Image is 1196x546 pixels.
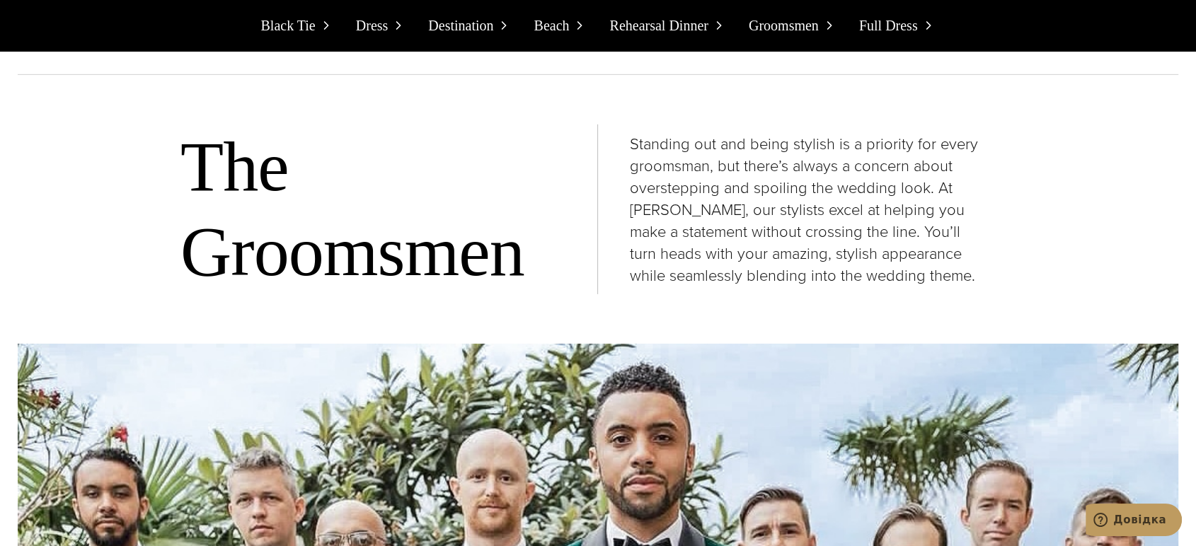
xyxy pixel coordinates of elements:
span: Groomsmen [749,14,819,37]
span: Rehearsal Dinner [609,14,708,37]
span: Dress [356,14,389,37]
span: Full Dress [859,14,918,37]
iframe: Відкрити віджет, в якому ви зможете звернутися до одного з наших агентів [1086,504,1182,539]
span: Destination [428,14,493,37]
span: Black Tie [260,14,315,37]
p: Standing out and being stylish is a priority for every groomsman, but there’s always a concern ab... [630,133,984,286]
span: Beach [534,14,569,37]
h2: The Groomsmen [180,124,597,294]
